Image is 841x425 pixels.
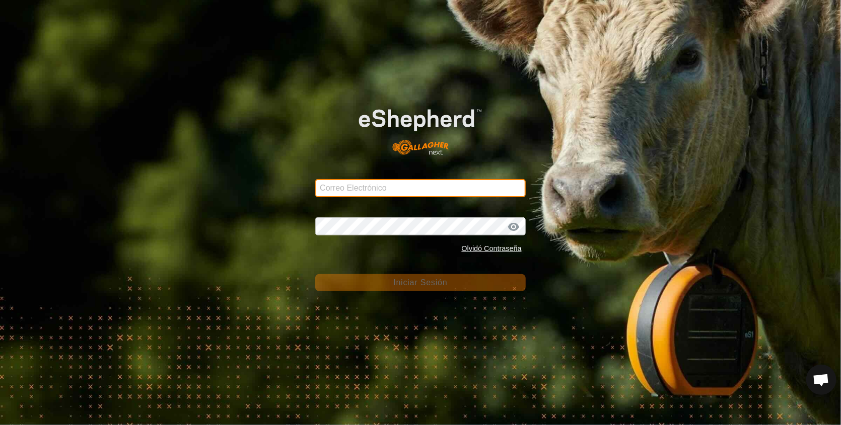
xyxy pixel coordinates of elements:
[336,92,505,163] img: Logo de eShepherd
[462,244,522,252] a: Olvidó Contraseña
[393,278,447,287] span: Iniciar Sesión
[315,179,526,197] input: Correo Electrónico
[806,365,836,395] a: Chat abierto
[315,274,526,291] button: Iniciar Sesión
